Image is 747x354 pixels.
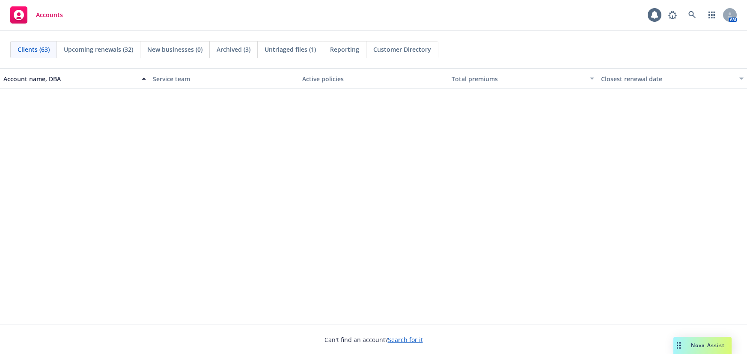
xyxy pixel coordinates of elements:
[299,68,448,89] button: Active policies
[324,335,423,344] span: Can't find an account?
[388,336,423,344] a: Search for it
[691,342,725,349] span: Nova Assist
[601,74,734,83] div: Closest renewal date
[330,45,359,54] span: Reporting
[153,74,295,83] div: Service team
[217,45,250,54] span: Archived (3)
[149,68,299,89] button: Service team
[36,12,63,18] span: Accounts
[452,74,585,83] div: Total premiums
[373,45,431,54] span: Customer Directory
[18,45,50,54] span: Clients (63)
[265,45,316,54] span: Untriaged files (1)
[147,45,202,54] span: New businesses (0)
[684,6,701,24] a: Search
[7,3,66,27] a: Accounts
[664,6,681,24] a: Report a Bug
[64,45,133,54] span: Upcoming renewals (32)
[673,337,684,354] div: Drag to move
[703,6,720,24] a: Switch app
[302,74,445,83] div: Active policies
[448,68,598,89] button: Total premiums
[3,74,137,83] div: Account name, DBA
[598,68,747,89] button: Closest renewal date
[673,337,732,354] button: Nova Assist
